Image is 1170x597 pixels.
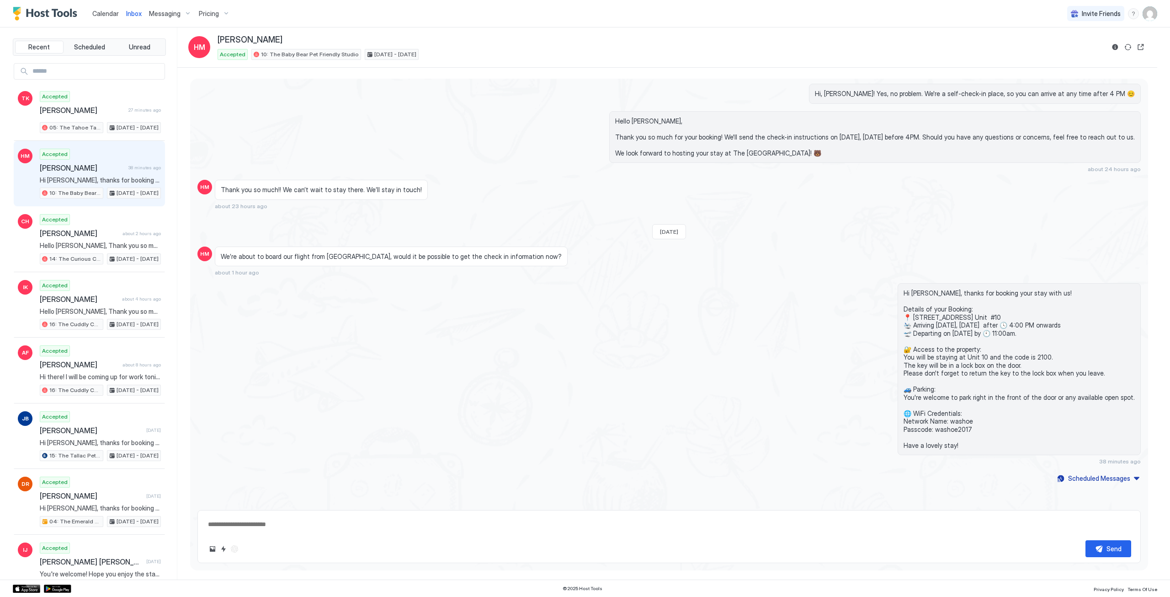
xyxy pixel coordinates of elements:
span: IJ [23,546,27,554]
span: Recent [28,43,50,51]
a: Inbox [126,9,142,18]
span: [DATE] - [DATE] [374,50,416,59]
span: [PERSON_NAME] [40,360,119,369]
span: [PERSON_NAME] [40,295,118,304]
span: Hi [PERSON_NAME], thanks for booking your stay with us! Details of your Booking: 📍 [STREET_ADDRES... [904,289,1135,449]
span: about 8 hours ago [122,362,161,368]
div: Scheduled Messages [1068,473,1130,483]
span: 10: The Baby Bear Pet Friendly Studio [49,189,101,197]
span: Hi there! I will be coming up for work tonight. You have spoke to my company’s executive assistan... [40,373,161,381]
span: AF [22,349,29,357]
span: [PERSON_NAME] [40,229,119,238]
span: Pricing [199,10,219,18]
button: Send [1085,540,1131,557]
span: [DATE] - [DATE] [117,517,159,526]
span: You're welcome! Hope you enjoy the stay, and we're here if you need anything else 😊 [40,570,161,578]
span: Unread [129,43,150,51]
button: Quick reply [218,543,229,554]
span: DR [21,480,29,488]
span: [DATE] - [DATE] [117,452,159,460]
span: Hello [PERSON_NAME], Thank you so much for your booking! We'll send the check-in instructions [DA... [40,242,161,250]
input: Input Field [29,64,165,79]
span: [PERSON_NAME] [PERSON_NAME] [40,557,143,566]
span: [DATE] - [DATE] [117,386,159,394]
span: Accepted [42,544,68,552]
span: Hi [PERSON_NAME], thanks for booking your stay with us! Details of your Booking: 📍 [STREET_ADDRES... [40,504,161,512]
span: 27 minutes ago [128,107,161,113]
a: Privacy Policy [1094,584,1124,593]
span: HM [21,152,30,160]
span: about 24 hours ago [1088,166,1141,172]
span: [PERSON_NAME] [40,426,143,435]
button: Recent [15,41,64,54]
span: Accepted [42,413,68,421]
span: [PERSON_NAME] [40,106,125,115]
div: Send [1106,544,1122,554]
span: [DATE] - [DATE] [117,124,159,132]
span: Accepted [42,92,68,101]
span: [PERSON_NAME] [40,491,143,500]
span: Terms Of Use [1127,586,1157,592]
span: [DATE] [660,228,678,235]
span: [DATE] [146,559,161,565]
span: © 2025 Host Tools [563,586,602,592]
span: Calendar [92,10,119,17]
span: CH [21,217,29,226]
span: Accepted [42,347,68,355]
span: about 2 hours ago [122,231,161,237]
span: 16: The Cuddly Cub Studio [49,386,101,394]
span: 05: The Tahoe Tamarack Pet Friendly Studio [49,124,101,132]
span: [PERSON_NAME] [218,35,282,45]
span: 16: The Cuddly Cub Studio [49,320,101,328]
span: Hi [PERSON_NAME], thanks for booking your stay with us! Details of your Booking: 📍 [STREET_ADDRES... [40,439,161,447]
span: TK [21,94,29,102]
span: HM [200,250,209,258]
span: Accepted [42,478,68,486]
span: JB [22,414,29,423]
span: Messaging [149,10,181,18]
span: 15: The Tallac Pet Friendly Studio [49,452,101,460]
a: Terms Of Use [1127,584,1157,593]
span: Thank you so much!! We can’t wait to stay there. We’ll stay in touch! [221,186,422,194]
span: Hello [PERSON_NAME], Thank you so much for your booking! We'll send the check-in instructions [DA... [40,307,161,316]
span: Privacy Policy [1094,586,1124,592]
button: Unread [115,41,164,54]
span: Hi [PERSON_NAME], thanks for booking your stay with us! Details of your Booking: 📍 [STREET_ADDRES... [40,176,161,184]
span: about 4 hours ago [122,296,161,302]
div: tab-group [13,38,166,56]
span: Accepted [42,215,68,224]
span: [PERSON_NAME] [40,163,125,172]
span: 14: The Curious Cub Pet Friendly Studio [49,255,101,263]
span: HM [194,42,205,53]
span: Accepted [220,50,245,59]
span: [DATE] [146,493,161,499]
span: about 23 hours ago [215,203,267,210]
span: Scheduled [74,43,105,51]
span: [DATE] - [DATE] [117,320,159,328]
button: Scheduled [65,41,114,54]
a: Google Play Store [44,585,71,593]
span: Hi, [PERSON_NAME]! Yes, no problem. We're a self-check-in place, so you can arrive at any time af... [815,90,1135,98]
span: 04: The Emerald Bay Pet Friendly Studio [49,517,101,526]
span: Hello [PERSON_NAME], Thank you so much for your booking! We'll send the check-in instructions on ... [615,117,1135,157]
span: about 1 hour ago [215,269,259,276]
span: HM [200,183,209,191]
a: Calendar [92,9,119,18]
span: [DATE] - [DATE] [117,255,159,263]
span: [DATE] [146,427,161,433]
button: Scheduled Messages [1056,472,1141,484]
span: IK [23,283,28,291]
span: Accepted [42,150,68,158]
span: We’re about to board our flight from [GEOGRAPHIC_DATA], would it be possible to get the check in ... [221,253,562,261]
span: 38 minutes ago [1099,458,1141,465]
span: [DATE] - [DATE] [117,189,159,197]
span: 38 minutes ago [128,165,161,171]
span: 10: The Baby Bear Pet Friendly Studio [261,50,359,59]
span: Inbox [126,10,142,17]
button: Upload image [207,543,218,554]
a: Host Tools Logo [13,7,81,21]
a: App Store [13,585,40,593]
